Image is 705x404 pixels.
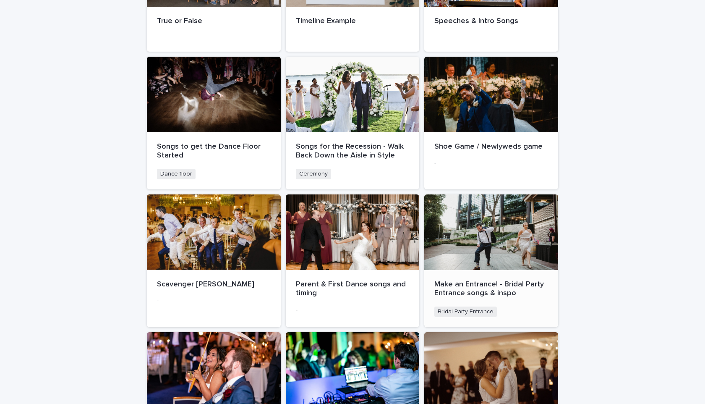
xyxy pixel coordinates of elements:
[157,297,271,304] p: -
[157,17,271,26] p: True or False
[424,57,558,189] a: Shoe Game / Newlyweds game-
[434,142,548,152] p: Shoe Game / Newlyweds game
[296,142,410,160] p: Songs for the Recession - Walk Back Down the Aisle in Style
[296,307,410,314] p: -
[434,280,548,298] p: Make an Entrance! - Bridal Party Entrance songs & inspo
[434,34,548,42] p: -
[147,57,281,189] a: Songs to get the Dance Floor StartedDance floor
[434,307,497,317] span: Bridal Party Entrance
[296,280,410,298] p: Parent & First Dance songs and timing
[147,194,281,327] a: Scavenger [PERSON_NAME]-
[296,34,410,42] p: -
[434,160,548,167] p: -
[157,142,271,160] p: Songs to get the Dance Floor Started
[157,169,196,179] span: Dance floor
[286,57,420,189] a: Songs for the Recession - Walk Back Down the Aisle in StyleCeremony
[157,280,271,289] p: Scavenger [PERSON_NAME]
[434,17,548,26] p: Speeches & Intro Songs
[157,34,271,42] p: -
[296,17,410,26] p: Timeline Example
[424,194,558,327] a: Make an Entrance! - Bridal Party Entrance songs & inspoBridal Party Entrance
[286,194,420,327] a: Parent & First Dance songs and timing-
[296,169,331,179] span: Ceremony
